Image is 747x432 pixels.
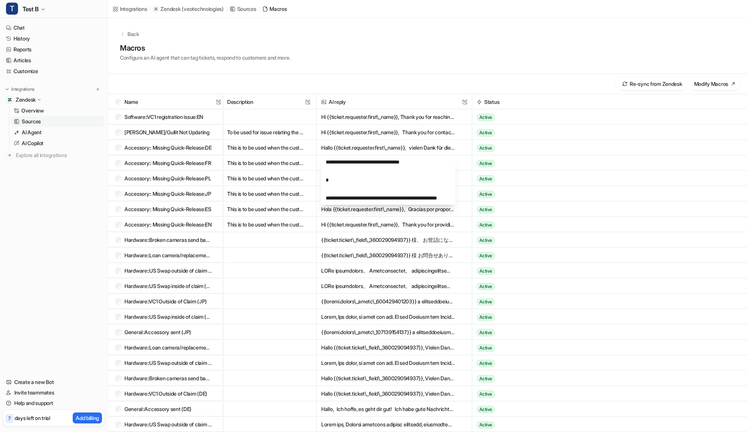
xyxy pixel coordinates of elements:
[3,55,105,66] a: Articles
[477,217,720,232] button: Active
[477,386,720,401] button: Active
[124,370,213,386] p: Hardware::Broken cameras send back: (DE)
[124,417,213,432] p: Hardware::US Swap outside of claim (CZ)
[477,355,720,370] button: Active
[227,94,312,109] span: Description
[477,247,720,263] button: Active
[477,294,720,309] button: Active
[3,387,105,398] a: Invite teammates
[477,309,720,324] button: Active
[124,263,213,278] p: Hardware::US Swap outside of claim (JP)
[321,340,455,355] button: Hallo {{ticket.ticket\_field\_360029094937}}, Vielen Dank für deine Kontaktaufnahme. Ich hoffe, e...
[477,329,495,336] span: Active
[477,190,495,198] span: Active
[226,6,228,12] span: /
[321,401,455,417] button: Hallo, Ich hoffe, es geht dir gut! Ich habe gute Nachrichten: Das von dir angeforderte Zubehör wu...
[321,217,455,232] button: Hi {{ticket.requester.first\_name}}, Thank you for providing us with the requested details. We un...
[3,33,105,44] a: History
[124,186,211,201] p: Accessory:: Missing Quick-Release:JP
[11,105,105,116] a: Overview
[8,415,10,422] p: 7
[127,30,139,38] p: Back
[124,124,210,140] p: [PERSON_NAME]/Gullit Not Updating
[124,340,213,355] p: Hardware::Loan camera/replacement (DE)
[227,217,305,232] button: This is to be used when the customer's shipping details have been collected for cases regarding a...
[16,96,36,103] p: Zendesk
[477,324,720,340] button: Active
[120,54,290,61] p: Configure an AI agent that can tag tickets, respond to customers and more.
[124,155,211,171] p: Accessory:: Missing Quick-Release:FR
[124,401,192,417] p: General::Accessory sent (DE)
[153,5,223,13] a: Zendesk(veotechnologies)
[477,160,495,167] span: Active
[477,360,495,367] span: Active
[321,370,455,386] button: Hallo {{ticket.ticket\_field\_360029094937}}, Vielen Dank für deine Kontaktaufnahme. Ich hoffe, e...
[477,232,720,247] button: Active
[262,5,287,13] a: Macros
[477,401,720,417] button: Active
[112,5,147,13] a: Integrations
[124,247,213,263] p: Hardware::Loan camera/replacement (JP)
[160,5,180,13] p: Zendesk
[477,313,495,321] span: Active
[3,377,105,387] a: Create a new Bot
[477,406,495,413] span: Active
[22,129,42,136] p: AI Agent
[124,201,211,217] p: Accessory:: Missing Quick-Release:ES
[237,5,256,13] div: Sources
[3,22,105,33] a: Chat
[477,114,495,121] span: Active
[477,344,495,352] span: Active
[477,201,720,217] button: Active
[475,94,744,109] span: Status
[73,412,102,423] button: Add billing
[477,171,720,186] button: Active
[124,386,207,401] p: Hardware::VC1 Outside of Claim (DE)
[124,324,191,340] p: General::Accessory sent (JP)
[227,201,305,217] button: This is to be used when the customer's shipping details have been collected for cases regarding a...
[477,267,495,275] span: Active
[6,151,13,159] img: explore all integrations
[124,217,212,232] p: Accessory:: Missing Quick-Release:EN
[477,237,495,244] span: Active
[477,206,495,213] span: Active
[124,355,213,370] p: Hardware::US Swap outside of claim (DE)
[22,139,43,147] p: AI Copilot
[477,298,495,306] span: Active
[227,140,305,155] button: This is to be used when the customer's shipping details have been collected for cases regarding a...
[321,263,455,278] button: LORe ipsumdolors。 Ametconsectet。 adipiscingelitse、doeiusmodtemporincididuntu。 laboreetdo、magnaali...
[120,42,290,54] h1: Macros
[321,201,455,217] button: Hola {{ticket.requester.first\_name}}, Gracias por proporcionarnos la información solicitada. Ent...
[477,390,495,398] span: Active
[21,107,44,114] p: Overview
[11,116,105,127] a: Sources
[76,414,99,422] p: Add billing
[11,127,105,138] a: AI Agent
[477,370,720,386] button: Active
[477,186,720,201] button: Active
[321,124,455,140] button: Hi {{ticket.requester.first\_name}}, Thank you for contacting us. We are currently aware of the i...
[321,140,455,155] button: Hallo {{ticket.requester.first\_name}}, vielen Dank für die von dir bereitgestellten Informatione...
[11,86,34,92] p: Integrations
[477,109,720,124] button: Active
[120,5,147,13] div: Integrations
[227,124,305,140] button: To be used for issue relating the status of zola/gullit not uploading incident to add all tickets...
[269,5,287,13] div: Macros
[230,5,256,13] a: Sources
[4,87,10,92] img: expand menu
[22,4,39,14] span: Test B
[321,109,455,124] button: Hi {{ticket.requester.first\_name}}, Thank you for reaching out. We suggest trying the following ...
[124,109,203,124] p: Software::VC1 registration issue:EN
[321,247,455,263] button: {{ticket.ticket\_field\_360029094937}} 様 お問合せありがとうございます。 Veoサポートでございます。 大変恐縮ですが、カメラを調査する前に交換品を送るこ...
[16,149,102,161] span: Explore all integrations
[11,138,105,148] a: AI Copilot
[619,78,686,90] button: Re-sync from Zendesk
[477,129,495,136] span: Active
[22,118,41,125] p: Sources
[321,355,455,370] button: Lorem, Ips dolor, si amet con adi. El sed Doeiusm tem Incididu ut labore, etdolo mag aliqu Eni Ad...
[477,340,720,355] button: Active
[95,87,100,92] img: menu_add.svg
[182,5,223,13] p: ( veotechnologies )
[477,375,495,382] span: Active
[477,155,720,171] button: Active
